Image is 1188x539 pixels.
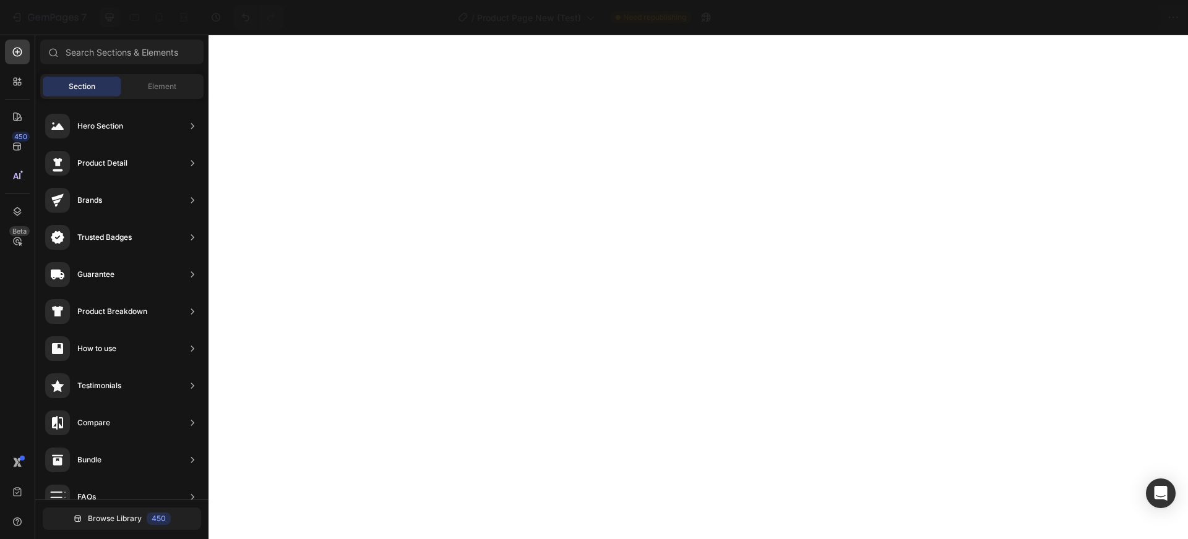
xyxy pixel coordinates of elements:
[1146,478,1176,508] div: Open Intercom Messenger
[623,12,686,23] span: Need republishing
[1106,5,1158,30] button: Publish
[471,11,475,24] span: /
[1116,11,1147,24] div: Publish
[77,491,96,503] div: FAQs
[1070,12,1091,23] span: Save
[77,194,102,206] div: Brands
[77,342,116,355] div: How to use
[947,11,1027,24] span: 1 product assigned
[77,120,123,132] div: Hero Section
[81,10,87,25] p: 7
[77,454,101,466] div: Bundle
[77,417,110,429] div: Compare
[77,305,147,318] div: Product Breakdown
[77,268,114,281] div: Guarantee
[1060,5,1101,30] button: Save
[77,157,127,169] div: Product Detail
[233,5,283,30] div: Undo/Redo
[477,11,581,24] span: Product Page New (Test)
[9,226,30,236] div: Beta
[77,231,132,244] div: Trusted Badges
[147,512,171,525] div: 450
[43,507,201,530] button: Browse Library450
[5,5,92,30] button: 7
[148,81,176,92] span: Element
[12,132,30,142] div: 450
[77,380,121,392] div: Testimonials
[936,5,1055,30] button: 1 product assigned
[88,513,142,524] span: Browse Library
[209,35,1188,539] iframe: Design area
[69,81,95,92] span: Section
[40,40,204,64] input: Search Sections & Elements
